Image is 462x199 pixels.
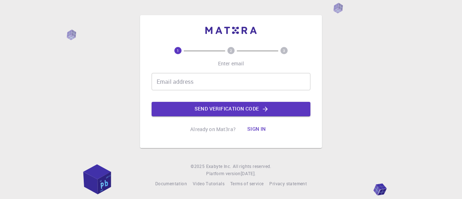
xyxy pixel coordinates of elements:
a: Documentation [155,180,187,187]
a: Privacy statement [269,180,307,187]
span: [DATE] . [241,170,256,176]
span: All rights reserved. [233,163,271,170]
span: Platform version [206,170,240,177]
button: Sign in [241,122,272,137]
span: Exabyte Inc. [206,163,231,169]
a: Terms of service [230,180,263,187]
a: [DATE]. [241,170,256,177]
text: 2 [230,48,232,53]
span: Documentation [155,181,187,186]
a: Exabyte Inc. [206,163,231,170]
a: Video Tutorials [193,180,225,187]
span: Terms of service [230,181,263,186]
p: Enter email [218,60,244,67]
text: 3 [283,48,285,53]
button: Send verification code [152,102,310,116]
span: Privacy statement [269,181,307,186]
span: Video Tutorials [193,181,225,186]
text: 1 [177,48,179,53]
span: © 2025 [191,163,206,170]
p: Already on Mat3ra? [190,126,236,133]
